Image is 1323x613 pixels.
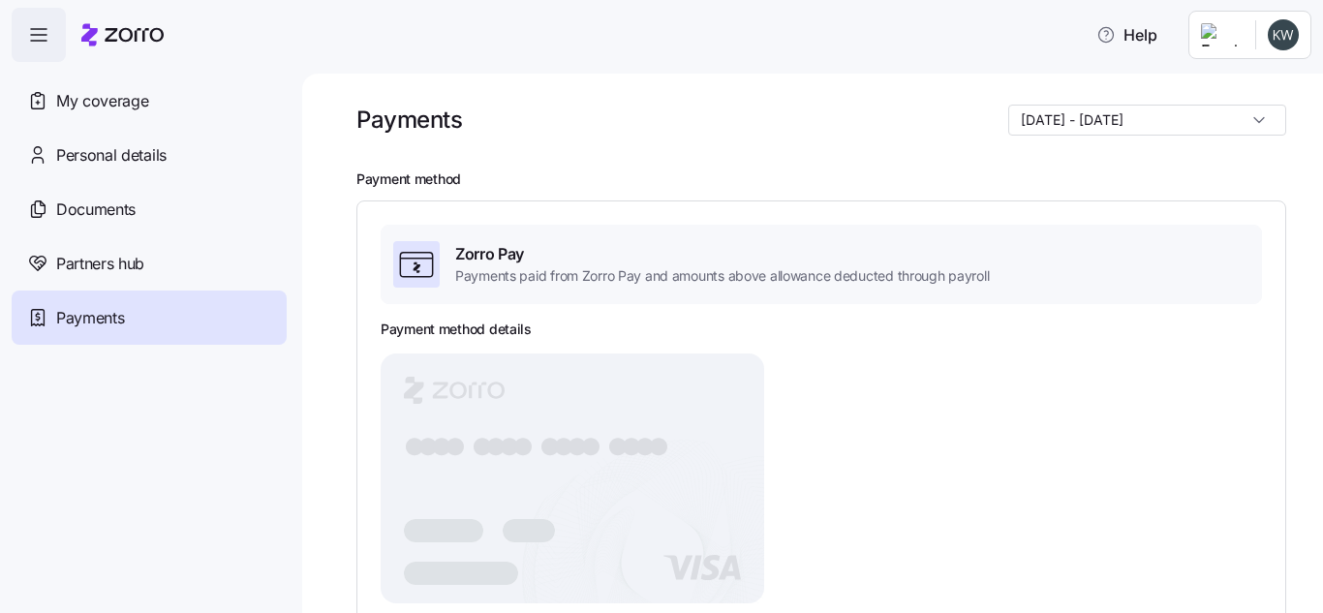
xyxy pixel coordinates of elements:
tspan: ● [539,433,562,461]
h3: Payment method details [381,320,532,339]
tspan: ● [567,433,589,461]
span: Partners hub [56,252,144,276]
a: My coverage [12,74,287,128]
span: Help [1096,23,1157,46]
span: Zorro Pay [455,242,989,266]
a: Documents [12,182,287,236]
tspan: ● [607,433,630,461]
span: Documents [56,198,136,222]
tspan: ● [648,433,670,461]
button: Help [1081,15,1173,54]
tspan: ● [580,433,602,461]
img: 519fa650b681f2e6fb2c6568a702baf4 [1268,19,1299,50]
span: Payments paid from Zorro Pay and amounts above allowance deducted through payroll [455,266,989,286]
tspan: ● [512,433,535,461]
tspan: ● [404,433,426,461]
h1: Payments [356,105,462,135]
tspan: ● [634,433,657,461]
a: Partners hub [12,236,287,291]
span: My coverage [56,89,148,113]
span: Payments [56,306,124,330]
a: Payments [12,291,287,345]
tspan: ● [417,433,440,461]
img: Employer logo [1201,23,1240,46]
tspan: ● [485,433,508,461]
tspan: ● [499,433,521,461]
tspan: ● [445,433,467,461]
tspan: ● [553,433,575,461]
h2: Payment method [356,170,1296,189]
tspan: ● [431,433,453,461]
tspan: ● [621,433,643,461]
span: Personal details [56,143,167,168]
tspan: ● [472,433,494,461]
a: Personal details [12,128,287,182]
